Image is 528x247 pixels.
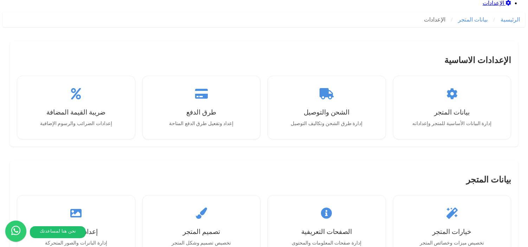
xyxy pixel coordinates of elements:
[280,228,374,236] h3: الصفحات التعريفية
[405,239,499,247] p: تخصيص ميزات وخصائص المتجر
[458,17,488,23] a: بيانات المتجر
[405,108,499,116] h3: بيانات المتجر
[155,108,249,116] h3: طرق الدفع
[405,228,499,236] h3: خيارات المتجر
[155,239,249,247] p: تخصيص تصميم وشكل المتجر
[280,239,374,247] p: إدارة صفحات المعلومات والمحتوى
[29,120,123,128] p: إعدادات الضرائب والرسوم الإضافية
[29,108,123,116] h3: ضريبة القيمة المضافة
[273,81,381,135] a: الشحن والتوصيلإدارة طرق الشحن وتكاليف التوصيل
[424,17,445,23] a: الإعدادات
[280,108,374,116] h3: الشحن والتوصيل
[405,120,499,128] p: إدارة البيانات الأساسية للمتجر وإعداداته
[22,81,130,135] a: ضريبة القيمة المضافةإعدادات الضرائب والرسوم الإضافية
[17,175,511,188] h2: بيانات المتجر
[17,55,511,69] h2: الإعدادات الاساسية
[155,120,249,128] p: إعداد وتفعيل طرق الدفع المتاحة
[29,228,123,236] h3: إعدادات البنرات
[280,120,374,128] p: إدارة طرق الشحن وتكاليف التوصيل
[501,17,520,23] a: الرئيسية
[398,81,506,135] a: بيانات المتجرإدارة البيانات الأساسية للمتجر وإعداداته
[155,228,249,236] h3: تصميم المتجر
[148,81,256,135] a: طرق الدفعإعداد وتفعيل طرق الدفع المتاحة
[29,239,123,247] p: إدارة البانرات والصور المتحركة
